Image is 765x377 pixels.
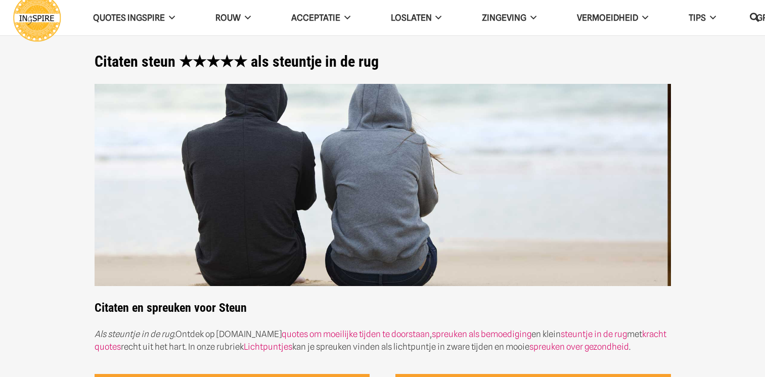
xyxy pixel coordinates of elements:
span: Acceptatie [291,13,340,23]
a: Loslaten [371,5,462,31]
a: spreuken als bemoediging [432,329,531,339]
a: TIPS [668,5,736,31]
a: Zoeken [744,6,764,30]
i: Als steuntje in de rug. [95,329,175,339]
span: Loslaten [391,13,432,23]
a: QUOTES INGSPIRE [73,5,195,31]
span: QUOTES INGSPIRE [93,13,165,23]
a: Zingeving [462,5,557,31]
p: Ontdek op [DOMAIN_NAME] , en klein met recht uit het hart. In onze rubriek kan je spreuken vinden... [95,328,671,353]
strong: Citaten en spreuken voor Steun [95,84,671,315]
a: spreuken over gezondheid [529,342,629,352]
a: quotes om moeilijke tijden te doorstaan [282,329,430,339]
img: Spreuken steuntje in de rug - quotes over steun van ingspire [95,84,671,287]
h1: Citaten steun ★★★★★ als steuntje in de rug [95,53,671,71]
a: steuntje in de rug [561,329,627,339]
span: Zingeving [482,13,526,23]
span: TIPS [689,13,706,23]
span: VERMOEIDHEID [577,13,638,23]
a: ROUW [195,5,271,31]
a: Lichtpuntjes [244,342,292,352]
a: VERMOEIDHEID [557,5,668,31]
a: Acceptatie [271,5,371,31]
span: ROUW [215,13,241,23]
